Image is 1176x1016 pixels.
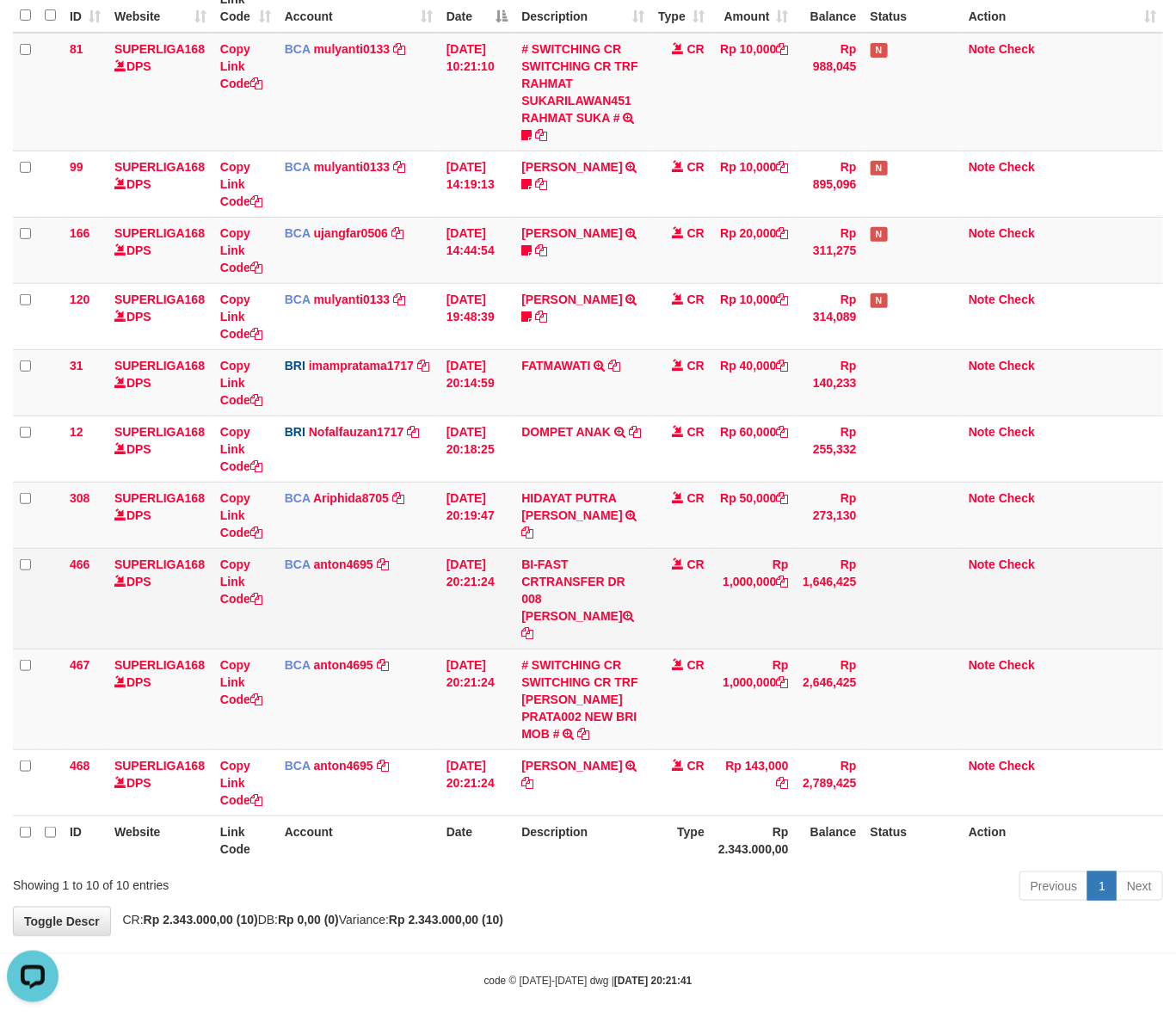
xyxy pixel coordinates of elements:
[440,482,515,548] td: [DATE] 20:19:47
[314,42,391,56] a: mulyanti0133
[484,975,693,987] small: code © [DATE]-[DATE] dwg |
[440,548,515,649] td: [DATE] 20:21:24
[711,217,796,283] td: Rp 20,000
[114,226,205,240] a: SUPERLIGA168
[969,658,995,672] a: Note
[285,491,311,505] span: BCA
[777,425,789,439] a: Copy Rp 60,000 to clipboard
[521,359,590,373] a: FATMAWATI
[711,33,796,151] td: Rp 10,000
[108,416,213,482] td: DPS
[114,658,205,672] a: SUPERLIGA168
[711,816,796,865] th: Rp 2.343.000,00
[70,491,89,505] span: 308
[440,33,515,151] td: [DATE] 10:21:10
[285,160,311,174] span: BCA
[314,759,373,773] a: anton4695
[777,675,789,689] a: Copy Rp 1,000,000 to clipboard
[114,759,205,773] a: SUPERLIGA168
[314,226,388,240] a: ujangfar0506
[314,160,391,174] a: mulyanti0133
[391,226,403,240] a: Copy ujangfar0506 to clipboard
[70,759,89,773] span: 468
[278,913,339,927] strong: Rp 0,00 (0)
[220,759,262,807] a: Copy Link Code
[999,160,1035,174] a: Check
[969,557,995,571] a: Note
[614,975,692,987] strong: [DATE] 20:21:41
[314,557,373,571] a: anton4695
[70,160,83,174] span: 99
[417,359,429,373] a: Copy imampratama1717 to clipboard
[278,816,440,865] th: Account
[440,151,515,217] td: [DATE] 14:19:13
[796,217,864,283] td: Rp 311,275
[220,359,262,407] a: Copy Link Code
[521,658,637,741] a: # SWITCHING CR SWITCHING CR TRF [PERSON_NAME] PRATA002 NEW BRI MOB #
[108,217,213,283] td: DPS
[220,226,262,274] a: Copy Link Code
[796,548,864,649] td: Rp 1,646,425
[220,42,262,90] a: Copy Link Code
[108,548,213,649] td: DPS
[70,557,89,571] span: 466
[1087,871,1117,901] a: 1
[521,226,622,240] a: [PERSON_NAME]
[377,557,389,571] a: Copy anton4695 to clipboard
[999,759,1035,773] a: Check
[313,491,389,505] a: Ariphida8705
[796,416,864,482] td: Rp 255,332
[392,491,404,505] a: Copy Ariphida8705 to clipboard
[70,658,89,672] span: 467
[651,816,711,865] th: Type
[7,7,58,58] button: Open LiveChat chat widget
[314,292,391,306] a: mulyanti0133
[440,816,515,865] th: Date
[777,292,789,306] a: Copy Rp 10,000 to clipboard
[864,816,962,865] th: Status
[440,416,515,482] td: [DATE] 20:18:25
[969,42,995,56] a: Note
[777,226,789,240] a: Copy Rp 20,000 to clipboard
[393,42,405,56] a: Copy mulyanti0133 to clipboard
[969,292,995,306] a: Note
[796,33,864,151] td: Rp 988,045
[521,425,611,439] a: DOMPET ANAK
[969,491,995,505] a: Note
[114,42,205,56] a: SUPERLIGA168
[535,177,547,191] a: Copy MUHAMMAD REZA to clipboard
[999,425,1035,439] a: Check
[796,349,864,416] td: Rp 140,233
[440,649,515,749] td: [DATE] 20:21:24
[108,349,213,416] td: DPS
[687,425,705,439] span: CR
[871,293,888,308] span: Has Note
[144,913,258,927] strong: Rp 2.343.000,00 (10)
[440,349,515,416] td: [DATE] 20:14:59
[314,658,373,672] a: anton4695
[213,816,278,865] th: Link Code
[999,557,1035,571] a: Check
[687,557,705,571] span: CR
[687,226,705,240] span: CR
[285,425,305,439] span: BRI
[535,243,547,257] a: Copy NOVEN ELING PRAYOG to clipboard
[711,482,796,548] td: Rp 50,000
[114,292,205,306] a: SUPERLIGA168
[114,913,504,927] span: CR: DB: Variance:
[514,548,651,649] td: BI-FAST CRTRANSFER DR 008 [PERSON_NAME]
[108,482,213,548] td: DPS
[220,292,262,341] a: Copy Link Code
[70,359,83,373] span: 31
[999,491,1035,505] a: Check
[70,292,89,306] span: 120
[777,776,789,790] a: Copy Rp 143,000 to clipboard
[70,226,89,240] span: 166
[514,816,651,865] th: Description
[521,491,622,522] a: HIDAYAT PUTRA [PERSON_NAME]
[796,151,864,217] td: Rp 895,096
[711,548,796,649] td: Rp 1,000,000
[969,226,995,240] a: Note
[70,425,83,439] span: 12
[393,160,405,174] a: Copy mulyanti0133 to clipboard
